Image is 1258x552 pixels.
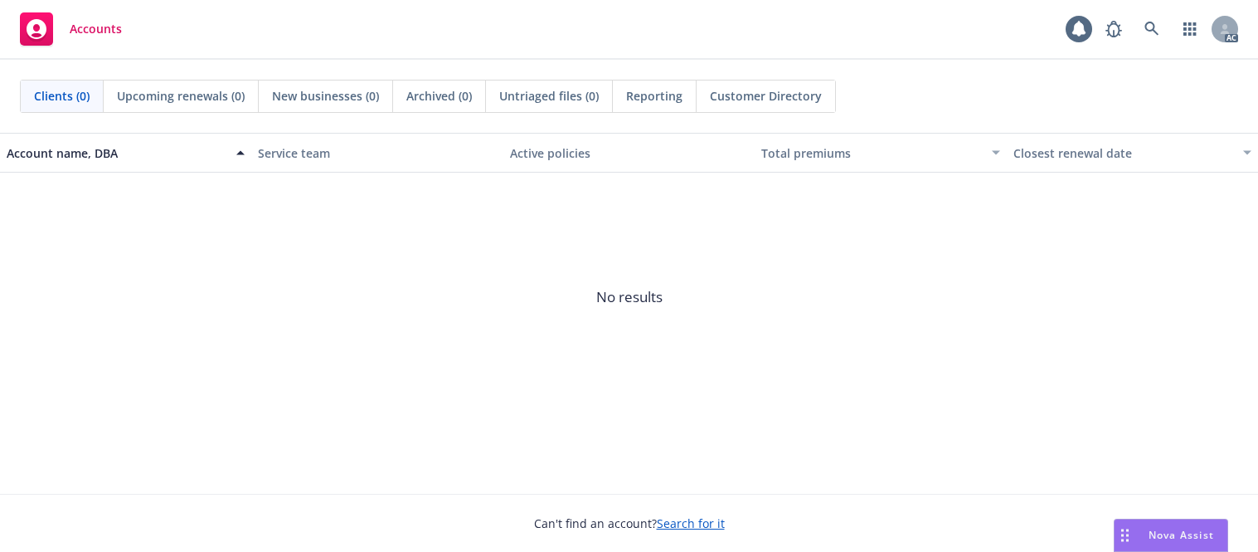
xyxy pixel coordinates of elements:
[258,144,496,162] div: Service team
[1115,520,1135,551] div: Drag to move
[503,133,755,173] button: Active policies
[70,22,122,36] span: Accounts
[626,87,682,105] span: Reporting
[13,6,129,52] a: Accounts
[1149,528,1214,542] span: Nova Assist
[755,133,1006,173] button: Total premiums
[710,87,822,105] span: Customer Directory
[272,87,379,105] span: New businesses (0)
[251,133,503,173] button: Service team
[1097,12,1130,46] a: Report a Bug
[761,144,981,162] div: Total premiums
[1173,12,1207,46] a: Switch app
[1114,519,1228,552] button: Nova Assist
[499,87,599,105] span: Untriaged files (0)
[657,515,725,531] a: Search for it
[1135,12,1168,46] a: Search
[7,144,226,162] div: Account name, DBA
[510,144,748,162] div: Active policies
[117,87,245,105] span: Upcoming renewals (0)
[1007,133,1258,173] button: Closest renewal date
[34,87,90,105] span: Clients (0)
[406,87,472,105] span: Archived (0)
[1013,144,1233,162] div: Closest renewal date
[534,515,725,532] span: Can't find an account?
